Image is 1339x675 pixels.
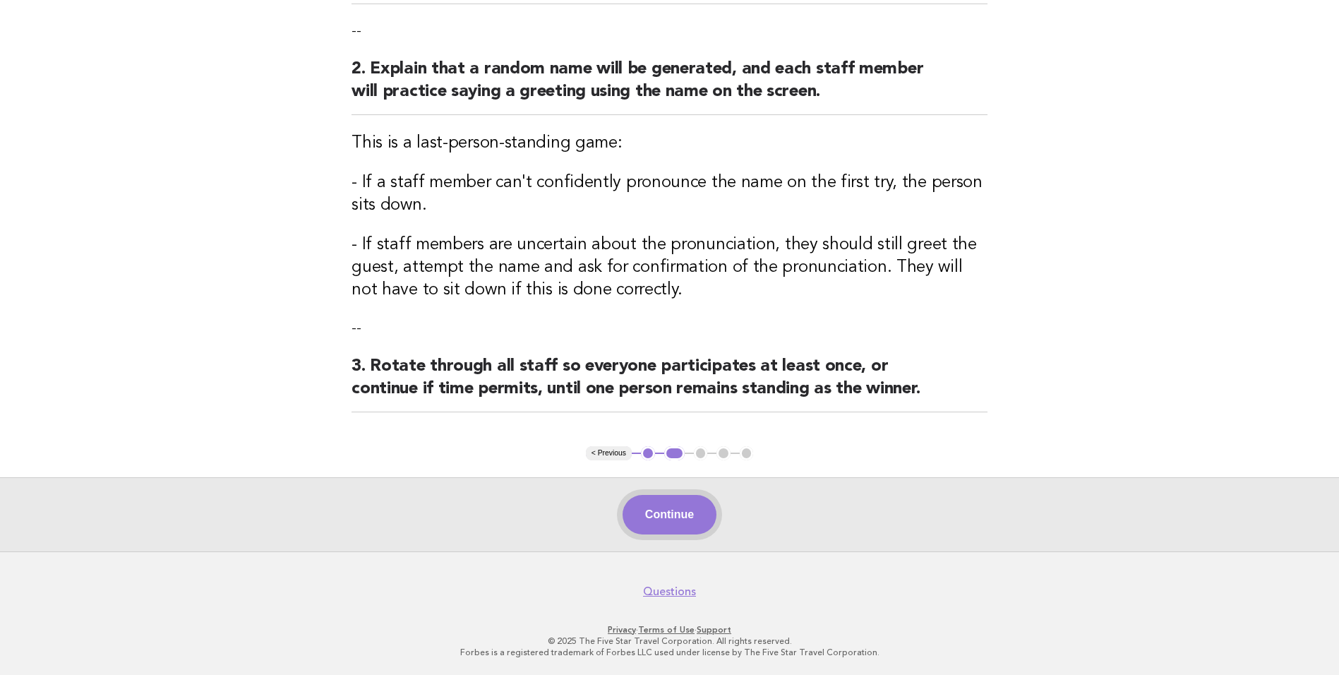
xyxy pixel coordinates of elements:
p: © 2025 The Five Star Travel Corporation. All rights reserved. [238,635,1102,647]
h2: 3. Rotate through all staff so everyone participates at least once, or continue if time permits, ... [352,355,987,412]
p: -- [352,318,987,338]
a: Terms of Use [638,625,695,635]
p: Forbes is a registered trademark of Forbes LLC used under license by The Five Star Travel Corpora... [238,647,1102,658]
button: < Previous [586,446,632,460]
h3: This is a last-person-standing game: [352,132,987,155]
h3: - If staff members are uncertain about the pronunciation, they should still greet the guest, atte... [352,234,987,301]
a: Privacy [608,625,636,635]
button: Continue [623,495,716,534]
a: Support [697,625,731,635]
a: Questions [643,585,696,599]
h2: 2. Explain that a random name will be generated, and each staff member will practice saying a gre... [352,58,987,115]
button: 2 [664,446,685,460]
p: · · [238,624,1102,635]
h3: - If a staff member can't confidently pronounce the name on the first try, the person sits down. [352,172,987,217]
p: -- [352,21,987,41]
button: 1 [641,446,655,460]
